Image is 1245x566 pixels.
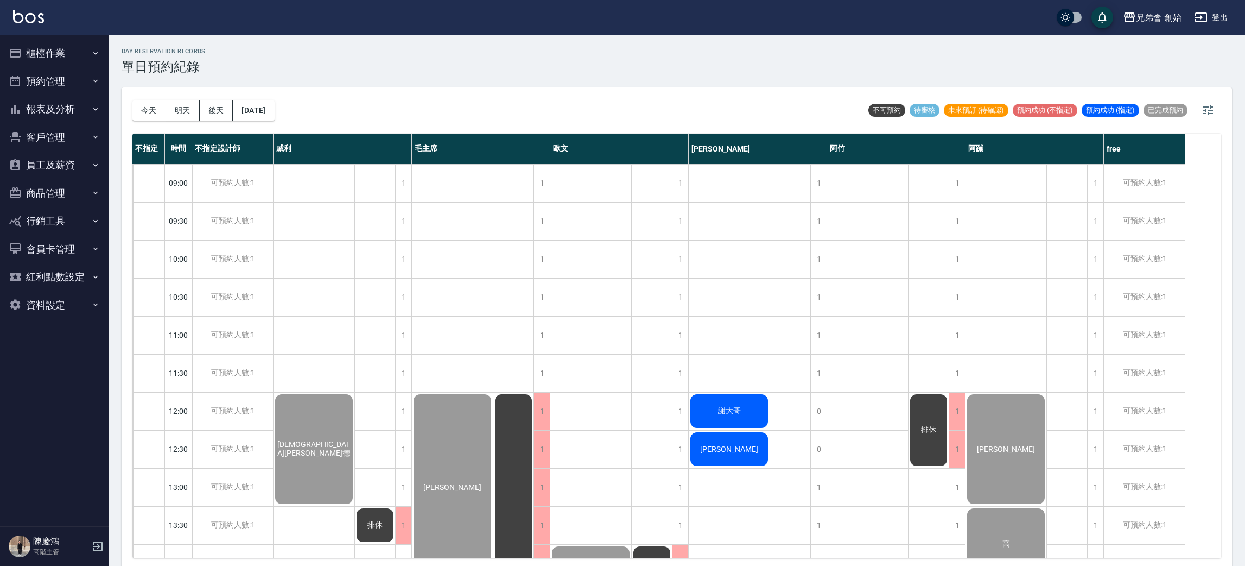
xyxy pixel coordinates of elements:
div: 1 [395,279,411,316]
span: 待審核 [910,105,939,115]
button: 櫃檯作業 [4,39,104,67]
div: 1 [672,431,688,468]
div: 歐文 [550,134,689,164]
div: 1 [672,241,688,278]
div: 1 [949,317,965,354]
div: 1 [533,393,550,430]
div: 1 [672,393,688,430]
div: 1 [1087,317,1103,354]
div: 1 [395,241,411,278]
h3: 單日預約紀錄 [122,59,206,74]
div: 可預約人數:1 [1104,165,1185,202]
button: 紅利點數設定 [4,263,104,291]
div: 1 [1087,241,1103,278]
div: 可預約人數:1 [192,317,273,354]
div: 可預約人數:1 [192,431,273,468]
div: 1 [395,393,411,430]
div: 可預約人數:1 [192,469,273,506]
span: 不可預約 [868,105,905,115]
div: 可預約人數:1 [1104,469,1185,506]
button: 會員卡管理 [4,235,104,263]
div: 1 [533,317,550,354]
div: 10:00 [165,240,192,278]
div: 可預約人數:1 [192,241,273,278]
div: 1 [810,279,827,316]
button: 商品管理 [4,179,104,207]
div: 1 [949,469,965,506]
div: 1 [949,393,965,430]
span: 預約成功 (指定) [1082,105,1139,115]
div: 1 [533,469,550,506]
div: 1 [395,431,411,468]
div: 1 [949,507,965,544]
div: 1 [1087,507,1103,544]
span: 高 [1000,539,1012,549]
span: 未來預訂 (待確認) [944,105,1008,115]
div: 1 [949,279,965,316]
div: 1 [810,469,827,506]
span: [PERSON_NAME] [698,445,760,454]
h5: 陳慶鴻 [33,536,88,547]
span: [DEMOGRAPHIC_DATA][PERSON_NAME]德 [275,440,353,458]
div: 1 [1087,203,1103,240]
div: 1 [395,317,411,354]
button: 員工及薪資 [4,151,104,179]
div: 1 [533,165,550,202]
div: 1 [395,355,411,392]
div: 12:30 [165,430,192,468]
div: 1 [533,355,550,392]
div: 1 [672,203,688,240]
div: 阿竹 [827,134,965,164]
div: 可預約人數:1 [1104,393,1185,430]
div: 1 [395,203,411,240]
div: 13:30 [165,506,192,544]
div: 可預約人數:1 [1104,507,1185,544]
div: 可預約人數:1 [1104,241,1185,278]
div: 11:00 [165,316,192,354]
div: 1 [1087,355,1103,392]
div: 1 [533,241,550,278]
div: 可預約人數:1 [192,279,273,316]
div: 1 [533,507,550,544]
div: 1 [1087,393,1103,430]
img: Person [9,536,30,557]
h2: day Reservation records [122,48,206,55]
button: 行銷工具 [4,207,104,235]
span: 排休 [365,520,385,530]
div: 13:00 [165,468,192,506]
div: free [1104,134,1185,164]
div: 1 [1087,165,1103,202]
div: 1 [949,355,965,392]
div: 1 [395,165,411,202]
span: 已完成預約 [1144,105,1187,115]
div: 0 [810,431,827,468]
div: 1 [949,241,965,278]
div: 1 [533,279,550,316]
div: 不指定 [132,134,165,164]
div: 可預約人數:1 [192,165,273,202]
div: 1 [672,355,688,392]
p: 高階主管 [33,547,88,557]
div: 1 [810,507,827,544]
div: 1 [1087,431,1103,468]
button: 預約管理 [4,67,104,96]
button: 今天 [132,100,166,121]
div: 1 [810,317,827,354]
div: 可預約人數:1 [192,507,273,544]
div: 可預約人數:1 [192,393,273,430]
div: 11:30 [165,354,192,392]
div: 12:00 [165,392,192,430]
div: 1 [949,165,965,202]
img: Logo [13,10,44,23]
div: 威利 [274,134,412,164]
button: 報表及分析 [4,95,104,123]
span: [PERSON_NAME] [975,445,1037,454]
div: 可預約人數:1 [1104,317,1185,354]
div: 1 [949,203,965,240]
button: 兄弟會 創始 [1119,7,1186,29]
div: 0 [810,393,827,430]
div: 1 [810,355,827,392]
div: 1 [672,317,688,354]
div: 阿蹦 [965,134,1104,164]
div: 1 [672,469,688,506]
